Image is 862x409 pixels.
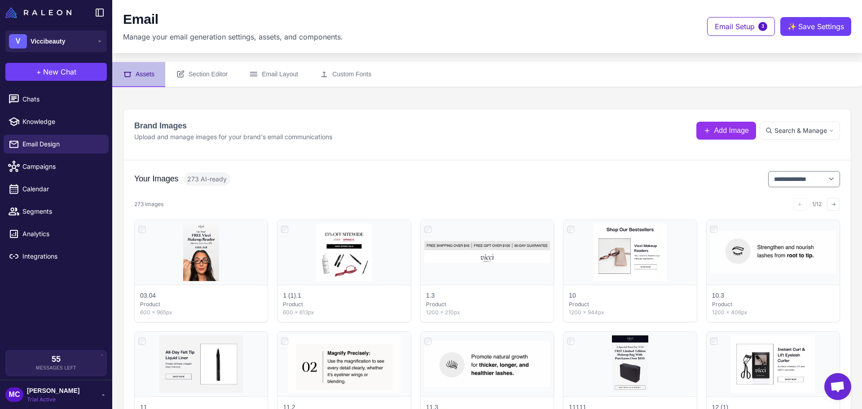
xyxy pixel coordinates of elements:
p: 10.3 [712,290,724,300]
span: Knowledge [22,117,101,127]
span: Add Image [714,125,749,136]
span: 55 [52,355,61,363]
img: Raleon Logo [5,7,71,18]
a: Raleon Logo [5,7,75,18]
p: Product [712,300,834,308]
button: Email Setup3 [707,17,775,36]
span: ✨ [787,21,795,28]
p: Product [426,300,548,308]
p: Product [569,300,691,308]
button: VViccibeauty [5,31,107,52]
button: → [827,198,840,211]
a: Chats [4,90,109,109]
span: Chats [22,94,101,104]
div: 273 images [134,200,163,208]
div: Open chat [824,373,851,400]
p: Product [140,300,262,308]
a: Analytics [4,224,109,243]
h2: Brand Images [134,120,332,132]
a: Campaigns [4,157,109,176]
span: Messages Left [36,365,76,371]
button: Custom Fonts [309,62,382,87]
h1: Email [123,11,158,28]
button: Assets [112,62,165,87]
button: Search & Manage [760,122,840,140]
p: Manage your email generation settings, assets, and components. [123,31,343,42]
span: Integrations [22,251,101,261]
p: 1 (1).1 [283,290,301,300]
p: 600 × 613px [283,308,405,317]
span: Search & Manage [774,126,827,136]
p: 10 [569,290,576,300]
a: Knowledge [4,112,109,131]
span: + [36,66,41,77]
button: Email Layout [238,62,309,87]
button: ✨Save Settings [780,17,851,36]
span: 3 [758,22,767,31]
p: 1200 × 406px [712,308,834,317]
span: Campaigns [22,162,101,172]
div: MC [5,387,23,402]
button: Add Image [696,122,756,140]
span: Calendar [22,184,101,194]
span: Analytics [22,229,101,239]
span: Email Design [22,139,101,149]
h3: Your Images [134,173,178,185]
p: Upload and manage images for your brand's email communications [134,132,332,142]
span: Segments [22,207,101,216]
span: 273 AI-ready [184,172,230,186]
div: V [9,34,27,48]
button: ← [794,198,807,211]
span: Email Setup [715,21,755,32]
button: Section Editor [165,62,238,87]
p: 03.04 [140,290,156,300]
p: Product [283,300,405,308]
span: New Chat [43,66,76,77]
p: 1200 × 210px [426,308,548,317]
span: 1/12 [809,200,825,208]
a: Calendar [4,180,109,198]
p: 1200 × 944px [569,308,691,317]
a: Segments [4,202,109,221]
button: +New Chat [5,63,107,81]
a: Email Design [4,135,109,154]
span: [PERSON_NAME] [27,386,79,396]
a: Integrations [4,247,109,266]
p: 1.3 [426,290,435,300]
span: Viccibeauty [31,36,66,46]
span: Trial Active [27,396,79,404]
p: 600 × 965px [140,308,262,317]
